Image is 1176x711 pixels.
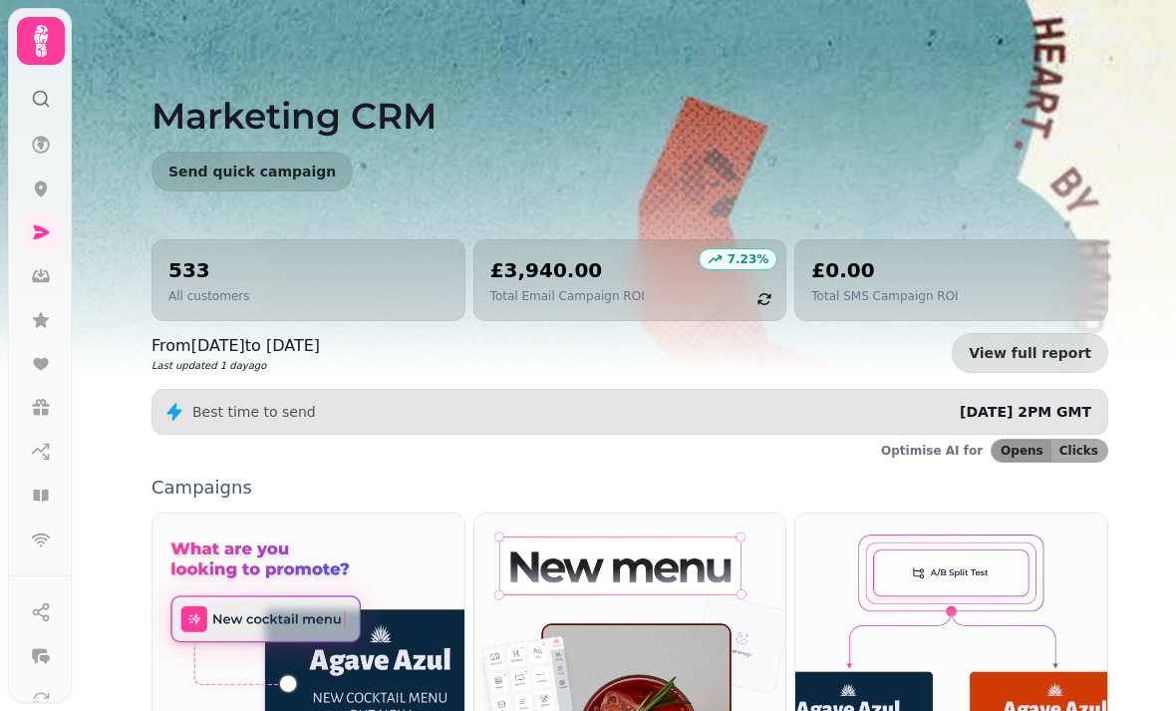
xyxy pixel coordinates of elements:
[881,443,983,459] p: Optimise AI for
[1059,445,1098,457] span: Clicks
[811,288,958,304] p: Total SMS Campaign ROI
[490,256,645,284] h2: £3,940.00
[192,402,316,422] p: Best time to send
[811,256,958,284] h2: £0.00
[728,251,769,267] p: 7.23 %
[168,288,249,304] p: All customers
[151,152,353,191] button: Send quick campaign
[960,404,1091,420] span: [DATE] 2PM GMT
[1001,445,1043,457] span: Opens
[151,48,1108,136] h1: Marketing CRM
[1051,440,1107,462] button: Clicks
[992,440,1051,462] button: Opens
[168,256,249,284] h2: 533
[151,334,320,358] p: From [DATE] to [DATE]
[151,358,320,373] p: Last updated 1 day ago
[151,479,1108,497] p: Campaigns
[168,165,336,178] span: Send quick campaign
[490,288,645,304] p: Total Email Campaign ROI
[952,333,1108,373] a: View full report
[747,282,781,316] button: refresh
